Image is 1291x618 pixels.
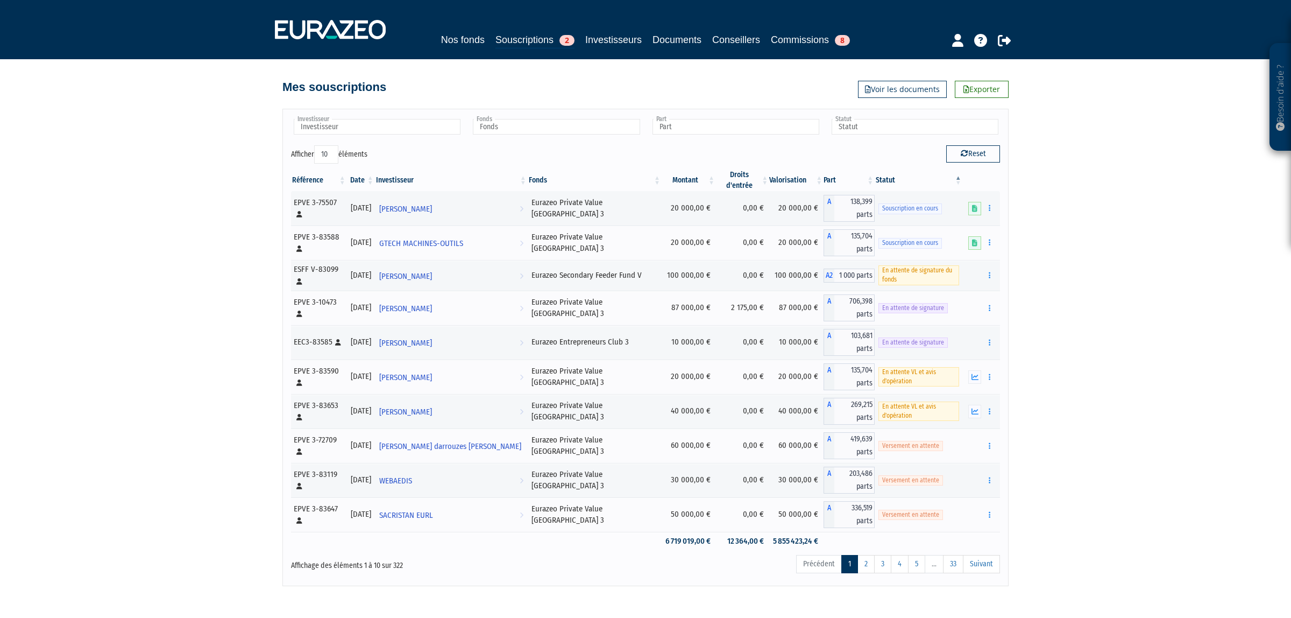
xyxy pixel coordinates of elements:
span: 2 [559,35,574,46]
div: [DATE] [351,371,371,382]
div: [DATE] [351,440,371,451]
a: 3 [874,555,891,573]
span: 138,399 parts [834,195,875,222]
div: Eurazeo Private Value [GEOGRAPHIC_DATA] 3 [531,434,658,458]
td: 10 000,00 € [769,325,824,360]
div: Eurazeo Secondary Feeder Fund V [531,270,658,281]
span: 419,639 parts [834,432,875,459]
a: [PERSON_NAME] [375,297,528,319]
div: EPVE 3-83588 [294,231,343,255]
td: 50 000,00 € [662,497,716,532]
i: [Français] Personne physique [296,311,302,317]
a: [PERSON_NAME] [375,401,528,422]
span: A [824,363,834,390]
div: [DATE] [351,202,371,214]
a: GTECH MACHINES-OUTILS [375,232,528,254]
i: Voir l'investisseur [520,457,523,476]
span: A [824,195,834,222]
a: SACRISTAN EURL [375,504,528,525]
th: Droits d'entrée: activer pour trier la colonne par ordre croissant [716,170,769,191]
a: WEBAEDIS [375,469,528,491]
div: EPVE 3-83653 [294,400,343,423]
td: 87 000,00 € [662,291,716,325]
span: A [824,467,834,494]
div: [DATE] [351,237,371,248]
th: Montant: activer pour trier la colonne par ordre croissant [662,170,716,191]
span: [PERSON_NAME] [379,199,432,219]
button: Reset [946,145,1000,163]
i: Voir l'investisseur [520,234,523,254]
a: Commissions8 [771,32,850,47]
span: Versement en attente [878,475,943,486]
span: 135,704 parts [834,363,875,390]
a: 2 [857,555,875,573]
div: Eurazeo Private Value [GEOGRAPHIC_DATA] 3 [531,469,658,492]
span: Versement en attente [878,441,943,451]
td: 20 000,00 € [769,360,824,394]
div: [DATE] [351,302,371,313]
td: 50 000,00 € [769,497,824,532]
div: EEC3-83585 [294,336,343,348]
div: A - Eurazeo Private Value Europe 3 [824,398,875,425]
div: A - Eurazeo Private Value Europe 3 [824,229,875,256]
div: A - Eurazeo Private Value Europe 3 [824,501,875,528]
span: En attente VL et avis d'opération [878,367,959,387]
i: [Français] Personne physique [335,339,341,346]
td: 60 000,00 € [769,429,824,463]
div: EPVE 3-10473 [294,297,343,320]
span: 336,519 parts [834,501,875,528]
div: Eurazeo Private Value [GEOGRAPHIC_DATA] 3 [531,231,658,255]
select: Afficheréléments [314,145,338,164]
i: Voir l'investisseur [520,299,523,319]
td: 6 719 019,00 € [662,532,716,551]
a: [PERSON_NAME] [375,332,528,353]
td: 20 000,00 € [662,226,716,260]
td: 0,00 € [716,325,769,360]
div: [DATE] [351,336,371,348]
th: Date: activer pour trier la colonne par ordre croissant [347,170,375,191]
th: Investisseur: activer pour trier la colonne par ordre croissant [375,170,528,191]
span: Souscription en cours [878,203,942,214]
span: 203,486 parts [834,467,875,494]
span: En attente de signature [878,303,948,313]
td: 87 000,00 € [769,291,824,325]
span: A [824,398,834,425]
td: 0,00 € [716,463,769,497]
i: Voir l'investisseur [520,266,523,286]
td: 100 000,00 € [662,260,716,291]
span: 8 [835,35,850,46]
div: [DATE] [351,405,371,417]
div: EPVE 3-83119 [294,469,343,492]
div: A - Eurazeo Private Value Europe 3 [824,432,875,459]
h4: Mes souscriptions [282,81,386,94]
div: [DATE] [351,474,371,486]
i: [Français] Personne physique [296,245,302,252]
span: 135,704 parts [834,229,875,256]
span: [PERSON_NAME] [379,368,432,388]
th: Valorisation: activer pour trier la colonne par ordre croissant [769,170,824,191]
a: Investisseurs [585,32,642,47]
span: En attente VL et avis d'opération [878,402,959,421]
td: 20 000,00 € [662,360,716,394]
i: [Français] Personne physique [296,483,302,489]
td: 12 364,00 € [716,532,769,551]
a: Documents [652,32,701,47]
a: Nos fonds [441,32,485,47]
div: A - Eurazeo Entrepreneurs Club 3 [824,329,875,356]
a: 5 [908,555,925,573]
span: 269,215 parts [834,398,875,425]
a: 1 [841,555,858,573]
div: EPVE 3-72709 [294,434,343,458]
td: 40 000,00 € [769,394,824,429]
i: Voir l'investisseur [520,199,523,219]
td: 0,00 € [716,226,769,260]
a: [PERSON_NAME] darrouzes [PERSON_NAME] [375,435,528,457]
td: 10 000,00 € [662,325,716,360]
span: SACRISTAN EURL [379,505,433,525]
td: 0,00 € [716,191,769,226]
th: Fonds: activer pour trier la colonne par ordre croissant [528,170,662,191]
span: A [824,501,834,528]
td: 0,00 € [716,394,769,429]
div: Affichage des éléments 1 à 10 sur 322 [291,554,577,571]
div: [DATE] [351,509,371,520]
